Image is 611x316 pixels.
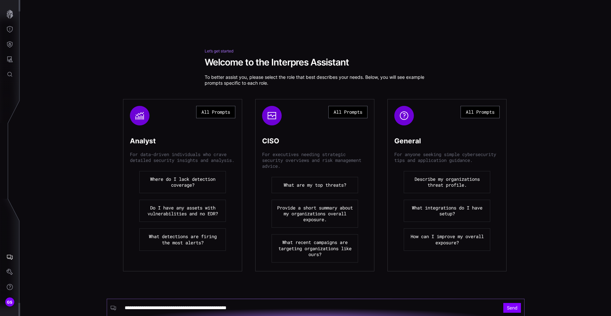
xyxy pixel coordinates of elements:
button: What integrations do I have setup? [404,200,490,222]
button: Provide a short summary about my organizations overall exposure. [272,200,358,228]
p: For executives needing strategic security overviews and risk management advice. [262,151,368,169]
button: Send [503,303,521,313]
div: Let’s get started [205,49,427,53]
button: What are my top threats? [272,177,358,193]
button: All Prompts [196,106,235,118]
button: All Prompts [461,106,500,118]
button: Do I have any assets with vulnerabilities and no EDR? [139,200,226,222]
p: For anyone seeking simple cybersecurity tips and application guidance. [394,151,500,163]
button: Where do I lack detection coverage? [139,171,226,193]
button: GS [0,294,19,309]
span: GS [7,299,13,306]
a: All Prompts [196,106,235,125]
h1: Welcome to the Interpres Assistant [205,57,427,68]
h2: Analyst [130,131,156,145]
button: All Prompts [328,106,368,118]
button: How can I improve my overall exposure? [404,228,490,251]
p: For data-driven individuals who crave detailed security insights and analysis. [130,151,235,163]
button: What recent campaigns are targeting organizations like ours? [272,234,358,263]
button: Describe my organizations threat profile. [404,171,490,193]
h2: General [394,131,421,145]
a: All Prompts [328,106,368,125]
a: All Prompts [461,106,500,125]
h2: CISO [262,131,279,145]
p: To better assist you, please select the role that best describes your needs. Below, you will see ... [205,74,427,86]
button: What detections are firing the most alerts? [139,228,226,251]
